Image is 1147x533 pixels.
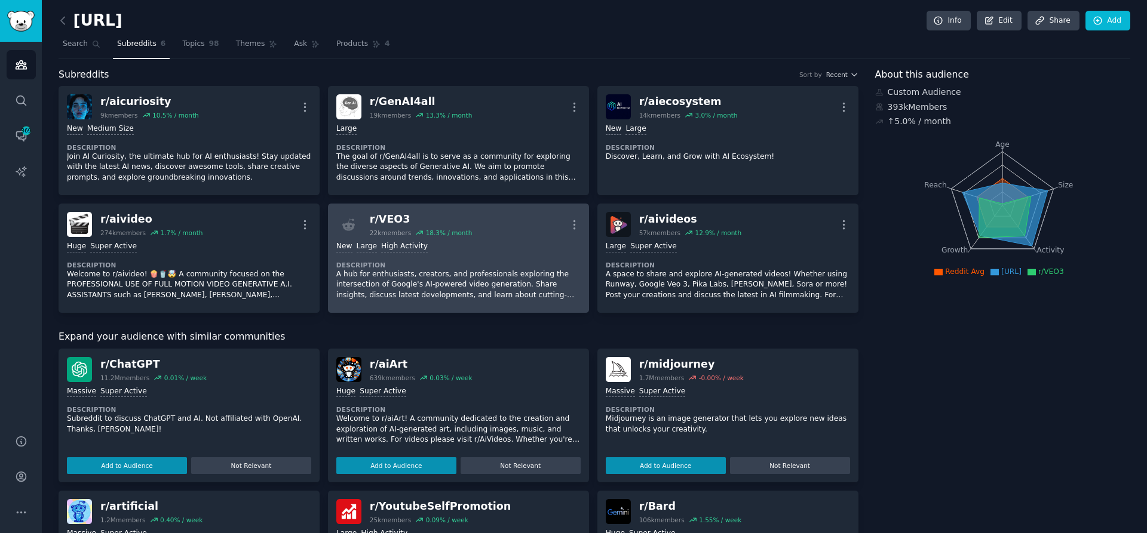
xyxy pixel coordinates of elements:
[357,241,377,252] div: Large
[100,357,207,372] div: r/ ChatGPT
[7,121,36,150] a: 369
[699,516,741,524] div: 1.55 % / week
[87,124,134,135] div: Medium Size
[606,386,635,398] div: Massive
[370,516,411,524] div: 25k members
[336,143,581,152] dt: Description
[328,204,589,313] a: r/VEO322kmembers18.3% / monthNewLargeHigh ActivityDescriptionA hub for enthusiasts, creators, and...
[370,499,511,514] div: r/ YoutubeSelfPromotion
[100,94,199,109] div: r/ aicuriosity
[606,212,631,237] img: aivideos
[336,269,581,301] p: A hub for enthusiasts, creators, and professionals exploring the intersection of Google's AI-powe...
[209,39,219,50] span: 98
[21,127,32,135] span: 369
[426,111,473,119] div: 13.3 % / month
[100,229,146,237] div: 274k members
[336,357,361,382] img: aiArt
[639,499,742,514] div: r/ Bard
[67,386,96,398] div: Massive
[639,386,686,398] div: Super Active
[639,212,741,227] div: r/ aivideos
[630,241,677,252] div: Super Active
[606,269,850,301] p: A space to share and explore AI-generated videos! Whether using Runway, Google Veo 3, Pika Labs, ...
[370,229,411,237] div: 22k members
[59,35,105,59] a: Search
[336,386,355,398] div: Huge
[336,414,581,445] p: Welcome to r/aiArt! A community dedicated to the creation and exploration of AI-generated art, in...
[875,101,1131,113] div: 393k Members
[370,357,473,372] div: r/ aiArt
[161,39,166,50] span: 6
[59,11,122,30] h2: [URL]
[178,35,223,59] a: Topics98
[100,516,146,524] div: 1.2M members
[888,115,951,128] div: ↑ 5.0 % / month
[430,374,472,382] div: 0.03 % / week
[1058,180,1073,189] tspan: Size
[67,94,92,119] img: aicuriosity
[695,111,737,119] div: 3.0 % / month
[927,11,971,31] a: Info
[606,499,631,524] img: Bard
[370,111,411,119] div: 19k members
[100,374,149,382] div: 11.2M members
[639,357,744,372] div: r/ midjourney
[67,357,92,382] img: ChatGPT
[639,229,680,237] div: 57k members
[625,124,646,135] div: Large
[977,11,1022,31] a: Edit
[67,152,311,183] p: Join AI Curiosity, the ultimate hub for AI enthusiasts! Stay updated with the latest AI news, dis...
[336,499,361,524] img: YoutubeSelfPromotion
[1085,11,1130,31] a: Add
[360,386,406,398] div: Super Active
[67,269,311,301] p: Welcome to r/aivideo! 🍿🥤🤯 A community focused on the PROFESSIONAL USE OF FULL MOTION VIDEO GENERA...
[461,457,581,474] button: Not Relevant
[1038,267,1064,276] span: r/VEO3
[606,124,622,135] div: New
[67,124,83,135] div: New
[67,457,187,474] button: Add to Audience
[426,516,468,524] div: 0.09 % / week
[336,124,357,135] div: Large
[90,241,137,252] div: Super Active
[924,180,947,189] tspan: Reach
[67,143,311,152] dt: Description
[606,94,631,119] img: aiecosystem
[639,374,685,382] div: 1.7M members
[606,405,850,414] dt: Description
[67,405,311,414] dt: Description
[113,35,170,59] a: Subreddits6
[182,39,204,50] span: Topics
[191,457,311,474] button: Not Relevant
[59,329,285,344] span: Expand your audience with similar communities
[164,374,207,382] div: 0.01 % / week
[639,94,738,109] div: r/ aiecosystem
[290,35,324,59] a: Ask
[59,67,109,82] span: Subreddits
[639,516,685,524] div: 106k members
[160,229,203,237] div: 1.7 % / month
[381,241,428,252] div: High Activity
[385,39,390,50] span: 4
[597,86,858,195] a: aiecosystemr/aiecosystem14kmembers3.0% / monthNewLargeDescriptionDiscover, Learn, and Grow with A...
[875,67,969,82] span: About this audience
[826,70,848,79] span: Recent
[236,39,265,50] span: Themes
[100,111,138,119] div: 9k members
[336,405,581,414] dt: Description
[100,499,203,514] div: r/ artificial
[1036,246,1064,254] tspan: Activity
[699,374,744,382] div: -0.00 % / week
[336,241,352,252] div: New
[59,86,320,195] a: aicuriosityr/aicuriosity9kmembers10.5% / monthNewMedium SizeDescriptionJoin AI Curiosity, the ult...
[1028,11,1079,31] a: Share
[606,357,631,382] img: midjourney
[336,94,361,119] img: GenAI4all
[370,212,472,227] div: r/ VEO3
[941,246,968,254] tspan: Growth
[695,229,741,237] div: 12.9 % / month
[606,414,850,435] p: Midjourney is an image generator that lets you explore new ideas that unlocks your creativity.
[232,35,282,59] a: Themes
[336,261,581,269] dt: Description
[639,111,680,119] div: 14k members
